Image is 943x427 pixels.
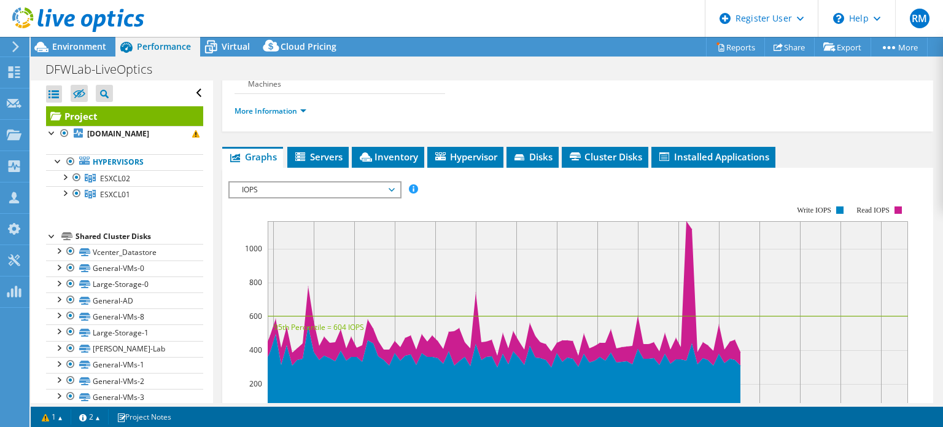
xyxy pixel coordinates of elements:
[814,37,871,57] a: Export
[833,13,844,24] svg: \n
[46,341,203,357] a: [PERSON_NAME]-Lab
[100,189,130,200] span: ESXCL01
[46,126,203,142] a: [DOMAIN_NAME]
[249,277,262,288] text: 800
[910,9,929,28] span: RM
[375,72,379,83] b: 4
[236,182,394,197] span: IOPS
[46,357,203,373] a: General-VMs-1
[568,151,642,163] span: Cluster Disks
[52,41,106,52] span: Environment
[108,409,180,425] a: Project Notes
[764,37,815,57] a: Share
[46,186,203,202] a: ESXCL01
[46,308,203,324] a: General-VMs-8
[249,345,262,355] text: 400
[513,151,553,163] span: Disks
[222,41,250,52] span: Virtual
[857,206,890,214] text: Read IOPS
[46,170,203,186] a: ESXCL02
[281,41,336,52] span: Cloud Pricing
[46,244,203,260] a: Vcenter_Datastore
[245,243,262,254] text: 1000
[46,292,203,308] a: General-AD
[274,322,364,332] text: 95th Percentile = 604 IOPS
[235,106,306,116] a: More Information
[46,373,203,389] a: General-VMs-2
[40,63,171,76] h1: DFWLab-LiveOptics
[658,151,769,163] span: Installed Applications
[871,37,928,57] a: More
[249,311,262,321] text: 600
[797,206,831,214] text: Write IOPS
[71,409,109,425] a: 2
[76,229,203,244] div: Shared Cluster Disks
[46,324,203,340] a: Large-Storage-1
[46,389,203,405] a: General-VMs-3
[137,41,191,52] span: Performance
[249,378,262,389] text: 200
[46,276,203,292] a: Large-Storage-0
[46,261,203,276] a: General-VMs-0
[46,106,203,126] a: Project
[228,151,277,163] span: Graphs
[33,409,71,425] a: 1
[706,37,765,57] a: Reports
[433,151,497,163] span: Hypervisor
[358,151,418,163] span: Inventory
[293,151,343,163] span: Servers
[46,154,203,170] a: Hypervisors
[87,128,149,139] b: [DOMAIN_NAME]
[100,173,130,184] span: ESXCL02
